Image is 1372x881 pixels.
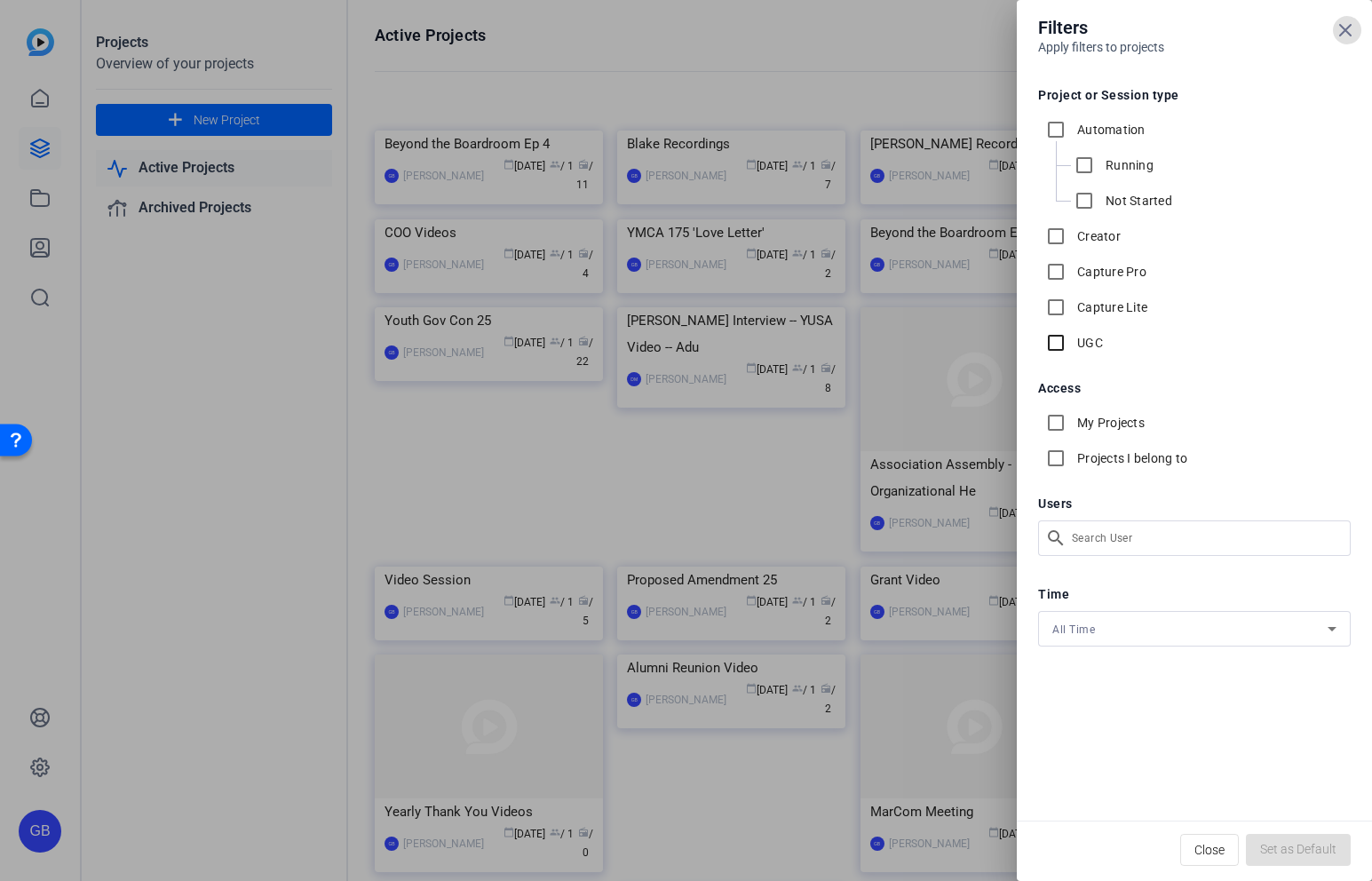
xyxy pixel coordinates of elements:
[1074,298,1147,316] label: Capture Lite
[1194,833,1225,867] span: Close
[1038,520,1068,556] mat-icon: search
[1074,121,1146,139] label: Automation
[1102,156,1154,174] label: Running
[1074,263,1146,281] label: Capture Pro
[1180,834,1239,866] button: Close
[1074,227,1121,245] label: Creator
[1052,623,1095,636] span: All Time
[1074,414,1145,432] label: My Projects
[1072,528,1336,549] input: Search User
[1038,497,1351,510] h5: Users
[1038,41,1351,53] h6: Apply filters to projects
[1074,334,1103,352] label: UGC
[1102,192,1172,210] label: Not Started
[1038,382,1351,394] h5: Access
[1074,449,1187,467] label: Projects I belong to
[1038,588,1351,600] h5: Time
[1038,14,1351,41] h4: Filters
[1038,89,1351,101] h5: Project or Session type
